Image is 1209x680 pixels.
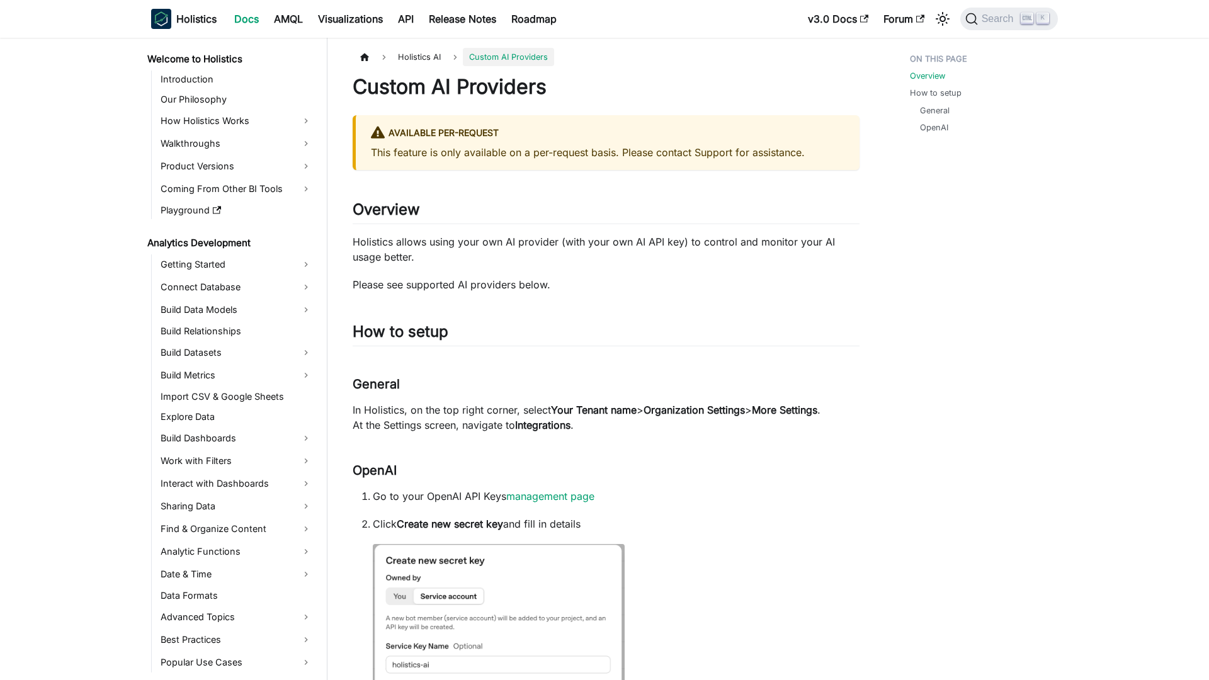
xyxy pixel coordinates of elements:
[876,9,932,29] a: Forum
[353,74,860,99] h1: Custom AI Providers
[933,9,953,29] button: Switch between dark and light mode (currently light mode)
[157,519,316,539] a: Find & Organize Content
[353,200,860,224] h2: Overview
[157,201,316,219] a: Playground
[353,377,860,392] h3: General
[373,516,860,531] p: Click and fill in details
[371,125,844,142] div: Available per-request
[139,38,327,680] nav: Docs sidebar
[644,404,745,416] strong: Organization Settings
[463,48,554,66] span: Custom AI Providers
[397,518,503,530] strong: Create new secret key
[1036,13,1049,24] kbd: K
[157,473,316,494] a: Interact with Dashboards
[353,48,860,66] nav: Breadcrumbs
[752,404,817,416] strong: More Settings
[157,343,316,363] a: Build Datasets
[157,630,316,650] a: Best Practices
[978,13,1021,25] span: Search
[392,48,447,66] span: Holistics AI
[157,322,316,340] a: Build Relationships
[920,122,948,133] a: OpenAI
[144,234,316,252] a: Analytics Development
[353,234,860,264] p: Holistics allows using your own AI provider (with your own AI API key) to control and monitor you...
[157,652,316,672] a: Popular Use Cases
[157,388,316,405] a: Import CSV & Google Sheets
[910,70,945,82] a: Overview
[353,322,860,346] h2: How to setup
[157,365,316,385] a: Build Metrics
[504,9,564,29] a: Roadmap
[157,496,316,516] a: Sharing Data
[390,9,421,29] a: API
[157,111,316,131] a: How Holistics Works
[151,9,217,29] a: HolisticsHolistics
[144,50,316,68] a: Welcome to Holistics
[421,9,504,29] a: Release Notes
[960,8,1058,30] button: Search (Ctrl+K)
[157,179,316,199] a: Coming From Other BI Tools
[157,277,316,297] a: Connect Database
[157,300,316,320] a: Build Data Models
[515,419,570,431] strong: Integrations
[353,463,860,479] h3: OpenAI
[157,587,316,604] a: Data Formats
[310,9,390,29] a: Visualizations
[910,87,962,99] a: How to setup
[157,451,316,471] a: Work with Filters
[157,71,316,88] a: Introduction
[157,91,316,108] a: Our Philosophy
[353,277,860,292] p: Please see supported AI providers below.
[551,404,637,416] strong: Your Tenant name
[920,105,950,116] a: General
[800,9,876,29] a: v3.0 Docs
[157,428,316,448] a: Build Dashboards
[157,541,316,562] a: Analytic Functions
[176,11,217,26] b: Holistics
[157,133,316,154] a: Walkthroughs
[151,9,171,29] img: Holistics
[157,156,316,176] a: Product Versions
[227,9,266,29] a: Docs
[157,408,316,426] a: Explore Data
[353,402,860,433] p: In Holistics, on the top right corner, select > > . At the Settings screen, navigate to .
[506,490,594,502] a: management page
[371,145,844,160] p: This feature is only available on a per-request basis. Please contact Support for assistance.
[266,9,310,29] a: AMQL
[353,48,377,66] a: Home page
[373,489,860,504] p: Go to your OpenAI API Keys
[157,564,316,584] a: Date & Time
[157,254,316,275] a: Getting Started
[157,607,316,627] a: Advanced Topics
